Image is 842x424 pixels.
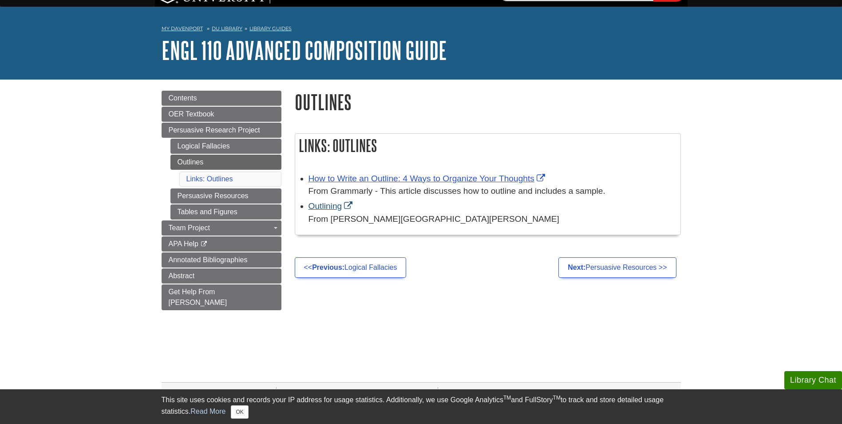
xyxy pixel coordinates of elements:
[249,25,292,32] a: Library Guides
[169,126,260,134] span: Persuasive Research Project
[553,395,561,401] sup: TM
[169,272,195,280] span: Abstract
[212,25,242,32] a: DU Library
[162,123,281,138] a: Persuasive Research Project
[169,240,198,248] span: APA Help
[190,408,225,415] a: Read More
[162,236,281,252] a: APA Help
[281,388,298,396] span: URL:
[300,388,434,396] span: [URL][PERSON_NAME][DOMAIN_NAME]
[231,405,248,419] button: Close
[295,91,681,113] h1: Outlines
[620,388,672,396] a: Login to LibApps
[162,107,281,122] a: OER Textbook
[558,257,676,278] a: Next:Persuasive Resources >>
[162,252,281,268] a: Annotated Bibliographies
[443,388,449,396] i: Print Page
[170,139,281,154] a: Logical Fallacies
[162,25,203,32] a: My Davenport
[170,155,281,170] a: Outlines
[169,224,210,232] span: Team Project
[217,388,272,396] span: [DATE] 10:49 AM
[308,213,676,226] div: From [PERSON_NAME][GEOGRAPHIC_DATA][PERSON_NAME]
[568,264,585,271] strong: Next:
[784,371,842,389] button: Library Chat
[295,257,407,278] a: <<Previous:Logical Fallacies
[162,23,681,37] nav: breadcrumb
[170,204,281,220] a: Tables and Figures
[162,91,281,106] a: Contents
[162,395,681,419] div: This site uses cookies and records your IP address for usage statistics. Additionally, we use Goo...
[308,201,355,211] a: Link opens in new window
[503,395,511,401] sup: TM
[443,388,482,396] a: Print Page
[308,185,676,198] div: From Grammarly - This article discusses how to outline and includes a sample.
[162,268,281,284] a: Abstract
[169,256,248,264] span: Annotated Bibliographies
[170,188,281,204] a: Persuasive Resources
[162,284,281,310] a: Get Help From [PERSON_NAME]
[169,110,214,118] span: OER Textbook
[162,91,281,310] div: Guide Page Menu
[308,174,547,183] a: Link opens in new window
[295,134,680,157] h2: Links: Outlines
[312,264,344,271] strong: Previous:
[162,36,447,64] a: ENGL 110 Advanced Composition Guide
[169,288,227,306] span: Get Help From [PERSON_NAME]
[168,388,216,396] span: Last Updated:
[162,220,281,236] a: Team Project
[186,175,233,183] a: Links: Outlines
[169,94,197,102] span: Contents
[200,241,208,247] i: This link opens in a new window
